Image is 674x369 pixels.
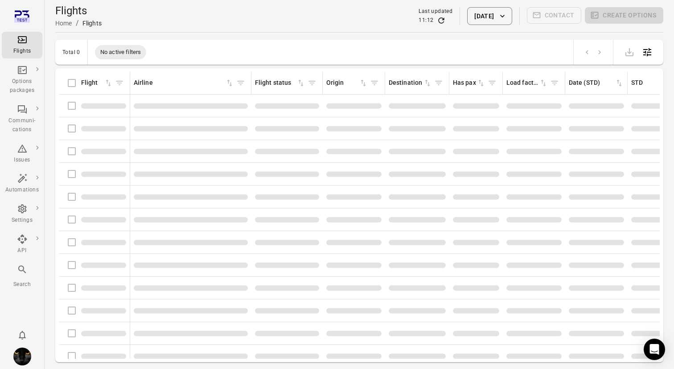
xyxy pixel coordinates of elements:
h1: Flights [55,4,102,18]
span: Filter by has pax [485,76,499,90]
a: Home [55,20,72,27]
button: Refresh data [437,16,446,25]
div: Issues [5,156,39,165]
div: Sort by has pax in ascending order [453,78,485,88]
div: Sort by load factor in ascending order [506,78,548,88]
span: Please make a selection to create communications [527,7,582,25]
a: Issues [2,141,42,167]
div: Settings [5,216,39,225]
span: Please make a selection to create an option package [585,7,663,25]
img: images [13,348,31,365]
a: Communi-cations [2,101,42,137]
span: Filter by origin [368,76,381,90]
nav: pagination navigation [581,46,606,58]
div: Sort by airline in ascending order [134,78,234,88]
div: Flights [82,19,102,28]
nav: Breadcrumbs [55,18,102,29]
div: Options packages [5,77,39,95]
span: No active filters [95,48,147,57]
span: Filter by destination [432,76,445,90]
div: Sort by origin in ascending order [326,78,368,88]
button: [DATE] [467,7,512,25]
div: Automations [5,186,39,195]
div: 11:12 [419,16,433,25]
div: Sort by destination in ascending order [389,78,432,88]
button: Iris [10,344,35,369]
div: Open Intercom Messenger [644,339,665,360]
div: Flights [5,47,39,56]
button: Notifications [13,326,31,344]
div: Sort by flight status in ascending order [255,78,305,88]
span: Please make a selection to export [621,47,638,56]
span: Filter by flight status [305,76,319,90]
span: Filter by load factor [548,76,561,90]
div: Total 0 [62,49,80,55]
span: Filter by airline [234,76,247,90]
a: Automations [2,170,42,197]
div: API [5,246,39,255]
div: Sort by STD in ascending order [631,78,673,88]
a: Flights [2,32,42,58]
a: API [2,231,42,258]
div: Last updated [419,7,452,16]
button: Open table configuration [638,43,656,61]
li: / [76,18,79,29]
div: Sort by flight in ascending order [81,78,113,88]
a: Settings [2,201,42,228]
a: Options packages [2,62,42,98]
div: Sort by date (STD) in ascending order [569,78,624,88]
div: Communi-cations [5,116,39,134]
span: Filter by flight [113,76,126,90]
div: Search [5,280,39,289]
button: Search [2,261,42,291]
